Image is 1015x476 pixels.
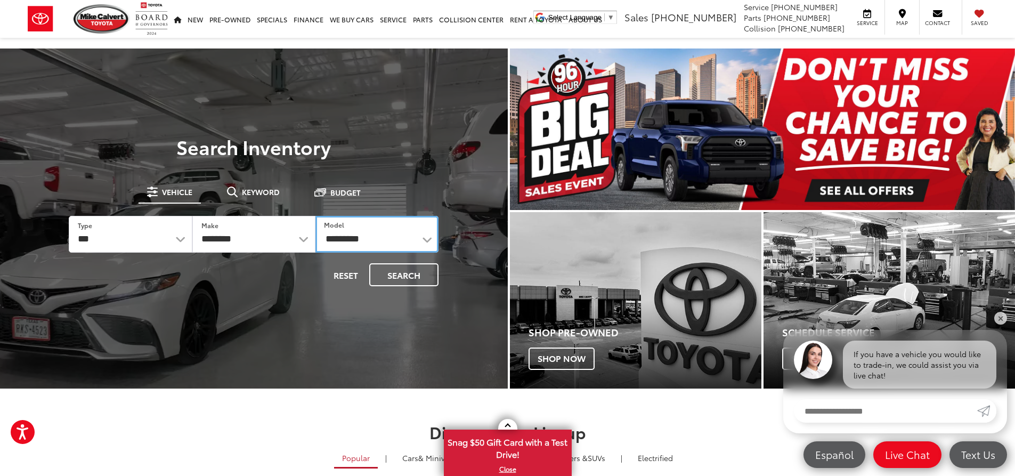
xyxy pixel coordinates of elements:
[162,188,192,196] span: Vehicle
[618,453,625,463] li: |
[949,441,1007,468] a: Text Us
[764,212,1015,389] div: Toyota
[794,399,977,423] input: Enter your message
[956,448,1001,461] span: Text Us
[607,13,614,21] span: ▼
[764,12,830,23] span: [PHONE_NUMBER]
[624,10,648,24] span: Sales
[744,2,769,12] span: Service
[890,19,914,27] span: Map
[771,2,838,12] span: [PHONE_NUMBER]
[394,449,462,467] a: Cars
[764,212,1015,389] a: Schedule Service Schedule Now
[803,441,865,468] a: Español
[45,136,463,157] h3: Search Inventory
[977,399,996,423] a: Submit
[445,431,571,463] span: Snag $50 Gift Card with a Test Drive!
[744,12,761,23] span: Parts
[510,212,761,389] a: Shop Pre-Owned Shop Now
[778,23,845,34] span: [PHONE_NUMBER]
[78,221,92,230] label: Type
[334,449,378,469] a: Popular
[533,449,613,467] a: SUVs
[330,189,361,196] span: Budget
[510,212,761,389] div: Toyota
[418,453,454,463] span: & Minivan
[855,19,879,27] span: Service
[324,220,344,229] label: Model
[843,341,996,389] div: If you have a vehicle you would like to trade-in, we could assist you via live chat!
[873,441,941,468] a: Live Chat
[810,448,859,461] span: Español
[201,221,218,230] label: Make
[383,453,389,463] li: |
[651,10,736,24] span: [PHONE_NUMBER]
[794,341,832,379] img: Agent profile photo
[880,448,935,461] span: Live Chat
[782,327,1015,338] h4: Schedule Service
[529,327,761,338] h4: Shop Pre-Owned
[529,348,595,370] span: Shop Now
[74,4,130,34] img: Mike Calvert Toyota
[744,23,776,34] span: Collision
[132,423,883,441] h2: Discover Our Lineup
[324,263,367,286] button: Reset
[630,449,681,467] a: Electrified
[968,19,991,27] span: Saved
[242,188,280,196] span: Keyword
[925,19,950,27] span: Contact
[369,263,439,286] button: Search
[782,348,868,370] span: Schedule Now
